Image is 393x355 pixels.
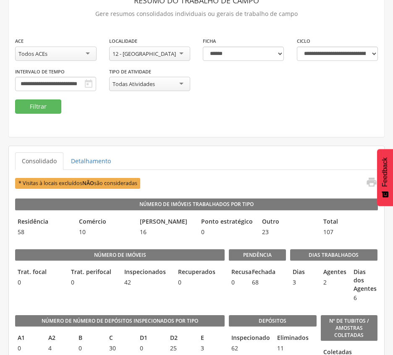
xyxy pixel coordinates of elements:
[229,315,316,327] legend: Depósitos
[229,278,245,287] span: 0
[351,268,377,293] legend: Dias dos Agentes
[198,334,225,343] legend: E
[107,334,133,343] legend: C
[122,268,171,277] legend: Inspecionados
[109,38,137,44] label: Localidade
[15,278,64,287] span: 0
[82,180,94,187] b: NÃO
[259,228,317,236] span: 23
[321,315,378,341] legend: Nº de Tubitos / Amostras coletadas
[15,249,225,261] legend: Número de imóveis
[137,217,194,227] legend: [PERSON_NAME]
[137,228,194,236] span: 16
[64,152,118,170] a: Detalhamento
[203,38,216,44] label: Ficha
[15,68,65,75] label: Intervalo de Tempo
[15,198,378,210] legend: Número de Imóveis Trabalhados por Tipo
[361,176,377,190] a: 
[297,38,310,44] label: Ciclo
[176,268,225,277] legend: Recuperados
[229,344,270,352] span: 62
[137,334,164,343] legend: D1
[249,268,265,277] legend: Fechada
[377,149,393,206] button: Feedback - Mostrar pesquisa
[76,228,134,236] span: 10
[46,334,72,343] legend: A2
[15,268,64,277] legend: Trat. focal
[321,217,378,227] legend: Total
[199,228,256,236] span: 0
[76,334,102,343] legend: B
[15,315,225,327] legend: Número de Número de Depósitos Inspecionados por Tipo
[275,344,316,352] span: 11
[76,344,102,352] span: 0
[366,176,377,188] i: 
[290,278,317,287] span: 3
[18,50,47,57] div: Todos ACEs
[290,268,317,277] legend: Dias
[113,50,176,57] div: 12 - [GEOGRAPHIC_DATA]
[229,268,245,277] legend: Recusa
[259,217,317,227] legend: Outro
[15,8,378,20] p: Gere resumos consolidados individuais ou gerais de trabalho de campo
[122,278,171,287] span: 42
[15,217,72,227] legend: Residência
[229,334,270,343] legend: Inspecionado
[321,228,378,236] span: 107
[15,99,61,114] button: Filtrar
[68,278,118,287] span: 0
[199,217,256,227] legend: Ponto estratégico
[381,157,389,187] span: Feedback
[15,178,140,188] span: * Visitas à locais excluídos são consideradas
[84,79,94,89] i: 
[290,249,377,261] legend: Dias Trabalhados
[137,344,164,352] span: 0
[249,278,265,287] span: 68
[46,344,72,352] span: 4
[107,344,133,352] span: 30
[15,38,24,44] label: ACE
[275,334,316,343] legend: Eliminados
[198,344,225,352] span: 3
[68,268,118,277] legend: Trat. perifocal
[321,278,347,287] span: 2
[76,217,134,227] legend: Comércio
[109,68,151,75] label: Tipo de Atividade
[229,249,286,261] legend: Pendência
[15,152,63,170] a: Consolidado
[168,344,194,352] span: 25
[113,80,155,88] div: Todas Atividades
[351,294,377,302] span: 6
[15,228,72,236] span: 58
[176,278,225,287] span: 0
[168,334,194,343] legend: D2
[321,268,347,277] legend: Agentes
